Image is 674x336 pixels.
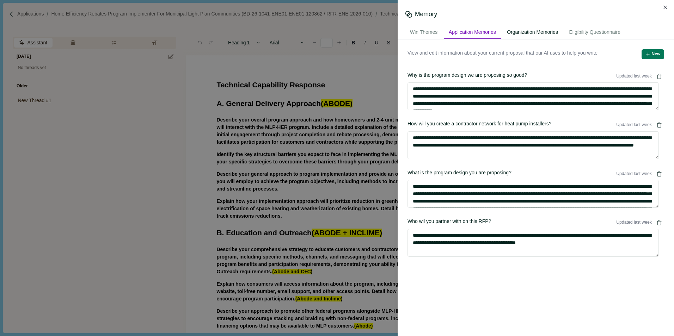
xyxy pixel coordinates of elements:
[616,219,652,226] span: Updated last week
[405,26,442,39] div: Win Themes
[661,2,670,12] button: Close
[408,169,615,179] span: What is the program design you are proposing?
[616,122,652,128] span: Updated last week
[654,218,664,228] button: Delete
[654,169,664,179] button: Delete
[408,71,615,81] span: Why is the program design we are proposing so good?
[408,49,598,59] span: View and edit information about your current proposal that our AI uses to help you write
[444,26,501,39] div: Application Memories
[654,120,664,130] button: Delete
[564,26,625,39] div: Eligibility Questionnaire
[502,26,563,39] div: Organization Memories
[654,71,664,81] button: Delete
[408,120,615,130] span: How will you create a contractor network for heat pump installers?
[408,218,615,228] span: Who wil you partner with on this RFP?
[642,49,664,59] button: New
[616,171,652,177] span: Updated last week
[616,73,652,80] span: Updated last week
[415,10,437,19] div: Memory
